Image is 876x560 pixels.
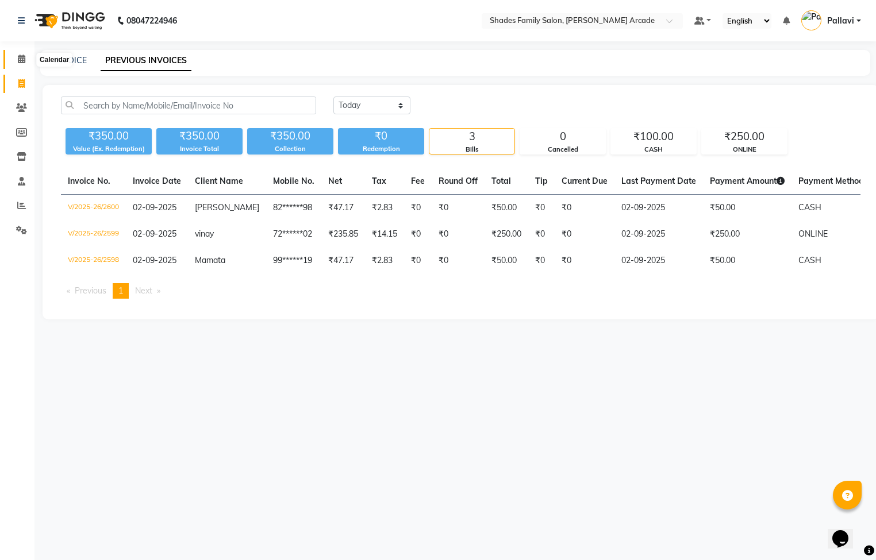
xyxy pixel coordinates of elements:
span: Mobile No. [273,176,314,186]
div: ₹350.00 [66,128,152,144]
img: logo [29,5,108,37]
span: Tip [535,176,548,186]
div: ₹350.00 [156,128,243,144]
td: ₹0 [432,248,485,274]
div: Calendar [37,53,72,67]
td: ₹0 [528,248,555,274]
span: Payment Methods [798,176,876,186]
b: 08047224946 [126,5,177,37]
td: V/2025-26/2599 [61,221,126,248]
span: Net [328,176,342,186]
span: 02-09-2025 [133,229,176,239]
td: ₹235.85 [321,221,365,248]
span: Previous [75,285,106,296]
a: PREVIOUS INVOICES [101,51,191,71]
td: ₹0 [404,221,432,248]
td: V/2025-26/2600 [61,195,126,222]
div: ₹250.00 [702,129,787,145]
span: ONLINE [798,229,828,239]
div: ₹0 [338,128,424,144]
td: ₹50.00 [703,195,792,222]
span: vinay [195,229,214,239]
td: ₹0 [404,195,432,222]
td: ₹0 [555,248,614,274]
div: ONLINE [702,145,787,155]
td: ₹47.17 [321,248,365,274]
span: Invoice Date [133,176,181,186]
span: Total [491,176,511,186]
td: ₹2.83 [365,195,404,222]
span: Invoice No. [68,176,110,186]
img: Pallavi [801,10,821,30]
span: Pallavi [827,15,854,27]
span: Mamata [195,255,225,265]
div: 3 [429,129,514,145]
span: Last Payment Date [621,176,696,186]
td: V/2025-26/2598 [61,248,126,274]
td: ₹47.17 [321,195,365,222]
span: Client Name [195,176,243,186]
span: CASH [798,202,821,213]
iframe: chat widget [828,514,865,549]
td: ₹0 [528,195,555,222]
span: 02-09-2025 [133,202,176,213]
span: Payment Amount [710,176,785,186]
span: 02-09-2025 [133,255,176,265]
td: ₹50.00 [485,195,528,222]
td: ₹0 [555,221,614,248]
div: Cancelled [520,145,605,155]
td: ₹0 [555,195,614,222]
div: ₹100.00 [611,129,696,145]
span: CASH [798,255,821,265]
input: Search by Name/Mobile/Email/Invoice No [61,96,316,114]
td: 02-09-2025 [614,195,703,222]
nav: Pagination [61,283,860,299]
span: Next [135,285,152,296]
td: ₹2.83 [365,248,404,274]
span: Current Due [562,176,608,186]
div: Bills [429,145,514,155]
td: ₹0 [432,195,485,222]
span: Fee [411,176,425,186]
td: 02-09-2025 [614,221,703,248]
td: ₹250.00 [703,221,792,248]
div: Value (Ex. Redemption) [66,144,152,154]
td: ₹250.00 [485,221,528,248]
div: ₹350.00 [247,128,333,144]
div: Redemption [338,144,424,154]
span: 1 [118,285,123,296]
span: Tax [372,176,386,186]
td: ₹0 [432,221,485,248]
td: ₹50.00 [485,248,528,274]
div: 0 [520,129,605,145]
div: Invoice Total [156,144,243,154]
td: 02-09-2025 [614,248,703,274]
td: ₹50.00 [703,248,792,274]
div: CASH [611,145,696,155]
div: Collection [247,144,333,154]
td: ₹0 [404,248,432,274]
td: ₹0 [528,221,555,248]
span: [PERSON_NAME] [195,202,259,213]
td: ₹14.15 [365,221,404,248]
span: Round Off [439,176,478,186]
